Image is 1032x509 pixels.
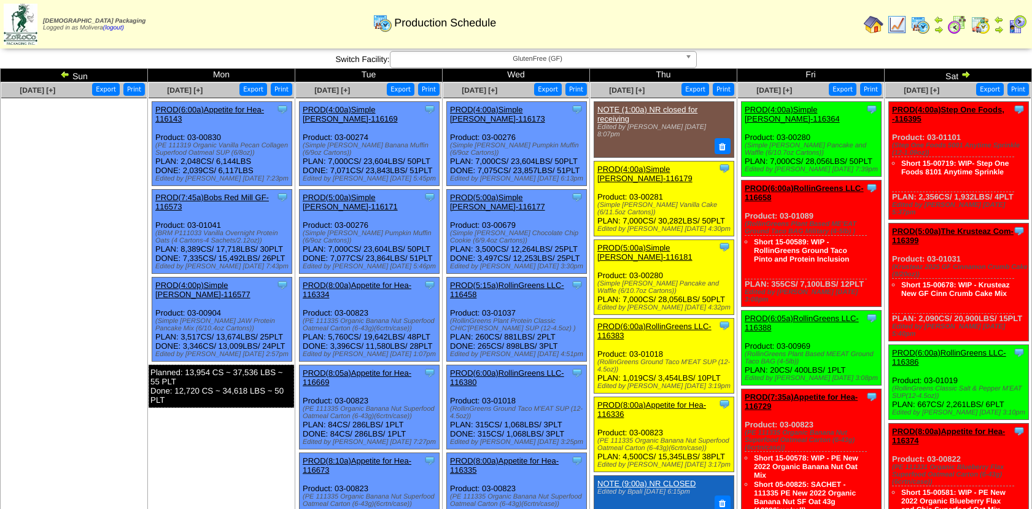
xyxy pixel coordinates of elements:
[155,281,250,299] a: PROD(4:00p)Simple [PERSON_NAME]-116577
[597,123,728,138] div: Edited by [PERSON_NAME] [DATE] 8:07pm
[450,105,545,123] a: PROD(4:00a)Simple [PERSON_NAME]-116173
[314,86,350,95] a: [DATE] [+]
[715,138,731,154] button: Delete Note
[450,317,586,332] div: (RollinGreens Plant Protein Classic CHIC'[PERSON_NAME] SUP (12-4.5oz) )
[571,367,583,379] img: Tooltip
[450,230,586,244] div: (Simple [PERSON_NAME] Chocolate Chip Cookie (6/9.4oz Cartons))
[303,263,439,270] div: Edited by [PERSON_NAME] [DATE] 5:46pm
[565,83,587,96] button: Print
[152,190,292,274] div: Product: 03-01041 PLAN: 8,389CS / 17,718LBS / 30PLT DONE: 7,335CS / 15,492LBS / 26PLT
[889,223,1029,341] div: Product: 03-01031 PLAN: 2,090CS / 20,900LBS / 15PLT
[303,438,439,446] div: Edited by [PERSON_NAME] [DATE] 7:27pm
[43,18,145,31] span: Logged in as Molivera
[43,18,145,25] span: [DEMOGRAPHIC_DATA] Packaging
[450,405,586,420] div: (RollinGreens Ground Taco M'EAT SUP (12-4.5oz))
[571,103,583,115] img: Tooltip
[737,69,885,82] td: Fri
[155,317,292,332] div: (Simple [PERSON_NAME] JAW Protein Pancake Mix (6/10.4oz Cartons))
[155,263,292,270] div: Edited by [PERSON_NAME] [DATE] 7:43pm
[718,162,731,174] img: Tooltip
[450,368,564,387] a: PROD(6:00a)RollinGreens LLC-116380
[609,86,645,95] a: [DATE] [+]
[303,317,439,332] div: (PE 111335 Organic Banana Nut Superfood Oatmeal Carton (6-43g)(6crtn/case))
[754,238,849,263] a: Short 15-00589: WIP - RollinGreens Ground Taco Pinto and Protein Inclusion
[994,15,1004,25] img: arrowleft.gif
[152,278,292,362] div: Product: 03-00904 PLAN: 3,517CS / 13,674LBS / 25PLT DONE: 3,346CS / 13,009LBS / 24PLT
[300,365,440,449] div: Product: 03-00823 PLAN: 84CS / 286LBS / 1PLT DONE: 84CS / 286LBS / 1PLT
[571,454,583,467] img: Tooltip
[303,193,398,211] a: PROD(5:00a)Simple [PERSON_NAME]-116171
[597,400,706,419] a: PROD(8:00a)Appetite for Hea-116336
[892,323,1028,338] div: Edited by [PERSON_NAME] [DATE] 5:40pm
[597,461,734,468] div: Edited by [PERSON_NAME] [DATE] 3:17pm
[155,105,264,123] a: PROD(6:00a)Appetite for Hea-116143
[239,83,267,96] button: Export
[447,102,587,186] div: Product: 03-00276 PLAN: 7,000CS / 23,604LBS / 50PLT DONE: 7,075CS / 23,857LBS / 51PLT
[424,279,436,291] img: Tooltip
[1,69,148,82] td: Sun
[276,103,289,115] img: Tooltip
[892,409,1028,416] div: Edited by [PERSON_NAME] [DATE] 3:10pm
[1013,425,1025,437] img: Tooltip
[597,359,734,373] div: (RollinGreens Ground Taco M'EAT SUP (12-4.5oz))
[1013,346,1025,359] img: Tooltip
[994,25,1004,34] img: arrowright.gif
[424,103,436,115] img: Tooltip
[1013,225,1025,237] img: Tooltip
[1007,83,1029,96] button: Print
[756,86,792,95] a: [DATE] [+]
[597,201,734,216] div: (Simple [PERSON_NAME] Vanilla Cake (6/11.5oz Cartons))
[590,69,737,82] td: Thu
[745,314,859,332] a: PROD(6:05a)RollinGreens LLC-116388
[149,365,294,408] div: Planned: 13,954 CS ~ 37,536 LBS ~ 55 PLT Done: 12,720 CS ~ 34,618 LBS ~ 50 PLT
[976,83,1004,96] button: Export
[300,278,440,362] div: Product: 03-00823 PLAN: 5,760CS / 19,642LBS / 48PLT DONE: 3,396CS / 11,580LBS / 28PLT
[742,311,882,386] div: Product: 03-00969 PLAN: 20CS / 400LBS / 1PLT
[155,142,292,157] div: (PE 111319 Organic Vanilla Pecan Collagen Superfood Oatmeal SUP (6/8oz))
[103,25,124,31] a: (logout)
[864,15,883,34] img: home.gif
[1007,15,1027,34] img: calendarcustomer.gif
[860,83,882,96] button: Print
[447,278,587,362] div: Product: 03-01037 PLAN: 260CS / 881LBS / 2PLT DONE: 265CS / 898LBS / 3PLT
[718,241,731,253] img: Tooltip
[450,456,559,475] a: PROD(8:00a)Appetite for Hea-116335
[745,375,881,382] div: Edited by [PERSON_NAME] [DATE] 3:08pm
[934,15,944,25] img: arrowleft.gif
[424,191,436,203] img: Tooltip
[276,279,289,291] img: Tooltip
[885,69,1032,82] td: Sat
[742,102,882,177] div: Product: 03-00280 PLAN: 7,000CS / 28,056LBS / 50PLT
[597,243,693,262] a: PROD(5:00a)Simple [PERSON_NAME]-116181
[866,182,878,194] img: Tooltip
[447,365,587,449] div: Product: 03-01018 PLAN: 315CS / 1,068LBS / 3PLT DONE: 315CS / 1,068LBS / 3PLT
[394,17,496,29] span: Production Schedule
[594,397,734,472] div: Product: 03-00823 PLAN: 4,500CS / 15,345LBS / 38PLT
[450,493,586,508] div: (PE 111335 Organic Banana Nut Superfood Oatmeal Carton (6-43g)(6crtn/case))
[450,142,586,157] div: (Simple [PERSON_NAME] Pumpkin Muffin (6/9oz Cartons))
[866,103,878,115] img: Tooltip
[450,281,564,299] a: PROD(5:15a)RollinGreens LLC-116458
[167,86,203,95] a: [DATE] [+]
[447,190,587,274] div: Product: 03-00679 PLAN: 3,500CS / 12,264LBS / 25PLT DONE: 3,497CS / 12,253LBS / 25PLT
[92,83,120,96] button: Export
[887,15,907,34] img: line_graph.gif
[934,25,944,34] img: arrowright.gif
[745,105,840,123] a: PROD(4:00a)Simple [PERSON_NAME]-116364
[450,175,586,182] div: Edited by [PERSON_NAME] [DATE] 6:13pm
[303,142,439,157] div: (Simple [PERSON_NAME] Banana Muffin (6/9oz Cartons))
[303,368,411,387] a: PROD(8:05a)Appetite for Hea-116669
[395,52,680,66] span: GlutenFree (GF)
[571,279,583,291] img: Tooltip
[901,281,1010,298] a: Short 15-00678: WIP - Krusteaz New GF Cinn Crumb Cake Mix
[20,86,55,95] a: [DATE] [+]
[271,83,292,96] button: Print
[418,83,440,96] button: Print
[866,312,878,324] img: Tooltip
[866,390,878,403] img: Tooltip
[829,83,856,96] button: Export
[901,159,1009,176] a: Short 15-00719: WIP- Step One Foods 8101 Anytime Sprinkle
